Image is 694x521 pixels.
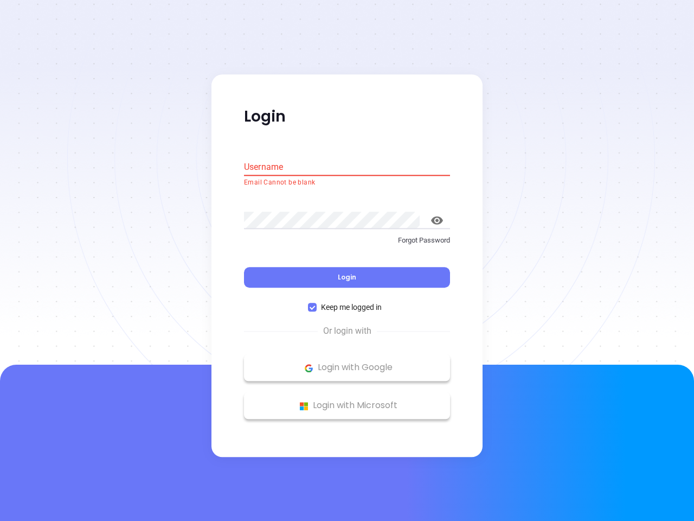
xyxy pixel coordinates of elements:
button: Login [244,268,450,288]
button: Google Logo Login with Google [244,354,450,382]
img: Microsoft Logo [297,399,311,413]
span: Login [338,273,356,282]
button: Microsoft Logo Login with Microsoft [244,392,450,420]
span: Or login with [318,325,377,338]
button: toggle password visibility [424,207,450,233]
p: Forgot Password [244,235,450,246]
p: Login with Google [249,360,445,376]
p: Login [244,107,450,126]
p: Login with Microsoft [249,398,445,414]
a: Forgot Password [244,235,450,255]
p: Email Cannot be blank [244,177,450,188]
img: Google Logo [302,361,316,375]
span: Keep me logged in [317,302,386,314]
